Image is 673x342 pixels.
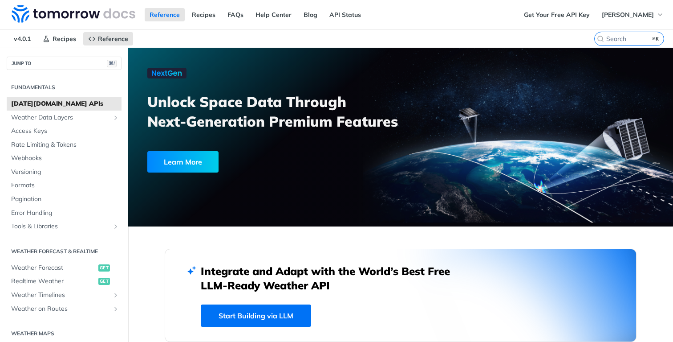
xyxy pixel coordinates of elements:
a: Recipes [187,8,220,21]
kbd: ⌘K [650,34,661,43]
h2: Weather Maps [7,330,122,338]
a: Learn More [147,151,357,173]
button: Show subpages for Tools & Libraries [112,223,119,230]
a: Rate Limiting & Tokens [7,138,122,152]
span: Weather Forecast [11,264,96,272]
h2: Fundamentals [7,83,122,91]
a: Versioning [7,165,122,179]
a: Reference [83,32,133,45]
span: Versioning [11,168,119,177]
span: Formats [11,181,119,190]
svg: Search [597,35,604,42]
a: Formats [7,179,122,192]
span: Weather Timelines [11,291,110,300]
h2: Weather Forecast & realtime [7,247,122,255]
span: Webhooks [11,154,119,163]
a: Webhooks [7,152,122,165]
span: Access Keys [11,127,119,136]
a: Weather on RoutesShow subpages for Weather on Routes [7,302,122,316]
span: Recipes [53,35,76,43]
span: Weather on Routes [11,305,110,313]
span: Error Handling [11,209,119,218]
span: Rate Limiting & Tokens [11,140,119,149]
span: ⌘/ [107,60,117,67]
a: Access Keys [7,124,122,138]
a: Weather Data LayersShow subpages for Weather Data Layers [7,111,122,124]
a: Weather TimelinesShow subpages for Weather Timelines [7,288,122,302]
a: Realtime Weatherget [7,275,122,288]
button: Show subpages for Weather Data Layers [112,114,119,121]
a: Get Your Free API Key [519,8,595,21]
div: Learn More [147,151,219,173]
span: [PERSON_NAME] [602,11,654,19]
span: v4.0.1 [9,32,36,45]
a: Tools & LibrariesShow subpages for Tools & Libraries [7,220,122,233]
a: Error Handling [7,206,122,220]
button: Show subpages for Weather on Routes [112,305,119,313]
button: Show subpages for Weather Timelines [112,292,119,299]
span: Pagination [11,195,119,204]
img: Tomorrow.io Weather API Docs [12,5,135,23]
span: Tools & Libraries [11,222,110,231]
a: Weather Forecastget [7,261,122,275]
span: get [98,264,110,272]
h2: Integrate and Adapt with the World’s Best Free LLM-Ready Weather API [201,264,463,293]
a: Pagination [7,193,122,206]
a: FAQs [223,8,248,21]
span: get [98,278,110,285]
span: Reference [98,35,128,43]
a: Reference [145,8,185,21]
button: JUMP TO⌘/ [7,57,122,70]
a: Start Building via LLM [201,305,311,327]
a: API Status [324,8,366,21]
button: [PERSON_NAME] [597,8,669,21]
a: Help Center [251,8,296,21]
a: Recipes [38,32,81,45]
span: Realtime Weather [11,277,96,286]
a: Blog [299,8,322,21]
span: [DATE][DOMAIN_NAME] APIs [11,99,119,108]
a: [DATE][DOMAIN_NAME] APIs [7,97,122,111]
img: NextGen [147,68,186,78]
h3: Unlock Space Data Through Next-Generation Premium Features [147,92,410,131]
span: Weather Data Layers [11,113,110,122]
